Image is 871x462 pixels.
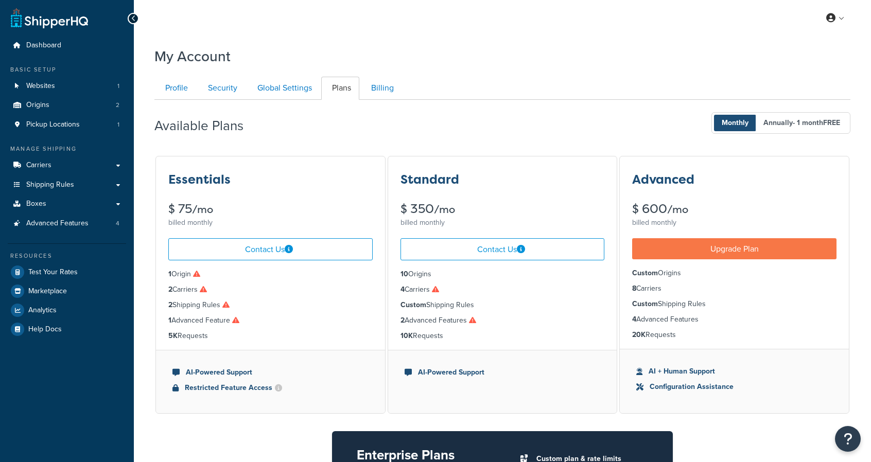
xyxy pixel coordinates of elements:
strong: 10K [400,330,413,341]
h3: Essentials [168,173,231,186]
a: Upgrade Plan [632,238,837,259]
li: Configuration Assistance [636,381,832,393]
li: Carriers [632,283,837,294]
strong: 4 [400,284,405,295]
span: Advanced Features [26,219,89,228]
strong: 8 [632,283,636,294]
li: Restricted Feature Access [172,382,369,394]
strong: Custom [632,298,658,309]
strong: 1 [168,269,171,279]
li: Carriers [168,284,373,295]
li: AI + Human Support [636,366,832,377]
div: $ 350 [400,203,605,216]
h2: Available Plans [154,118,259,133]
div: $ 600 [632,203,837,216]
li: Websites [8,77,126,96]
strong: 2 [168,284,172,295]
h3: Standard [400,173,459,186]
li: Origins [8,96,126,115]
li: Requests [632,329,837,341]
a: Websites 1 [8,77,126,96]
a: Security [197,77,246,100]
a: Marketplace [8,282,126,300]
div: $ 75 [168,203,373,216]
span: - 1 month [793,117,840,128]
a: Contact Us [400,238,605,260]
li: Advanced Features [632,314,837,325]
small: /mo [667,202,688,217]
small: /mo [192,202,213,217]
li: Dashboard [8,36,126,55]
a: Boxes [8,194,126,214]
a: Test Your Rates [8,263,126,281]
a: Origins 2 [8,96,126,115]
span: Pickup Locations [26,120,80,129]
div: billed monthly [632,216,837,230]
li: AI-Powered Support [172,367,369,378]
a: Shipping Rules [8,175,126,194]
span: Dashboard [26,41,61,50]
li: Advanced Features [8,214,126,233]
li: Origins [632,268,837,279]
span: 2 [116,101,119,110]
h1: My Account [154,46,231,66]
span: Websites [26,82,55,91]
div: billed monthly [168,216,373,230]
span: 1 [117,82,119,91]
strong: Custom [400,299,426,310]
li: Carriers [400,284,605,295]
li: Shipping Rules [632,298,837,310]
button: Open Resource Center [835,426,861,452]
li: Pickup Locations [8,115,126,134]
li: Requests [168,330,373,342]
b: FREE [823,117,840,128]
h3: Advanced [632,173,694,186]
li: AI-Powered Support [405,367,601,378]
span: Monthly [714,115,756,131]
small: /mo [434,202,455,217]
a: Global Settings [247,77,320,100]
span: Annually [756,115,848,131]
li: Advanced Feature [168,315,373,326]
li: Shipping Rules [168,299,373,311]
li: Requests [400,330,605,342]
a: ShipperHQ Home [11,8,88,28]
strong: Custom [632,268,658,278]
a: Carriers [8,156,126,175]
button: Monthly Annually- 1 monthFREE [711,112,850,134]
a: Contact Us [168,238,373,260]
li: Origin [168,269,373,280]
span: Marketplace [28,287,67,296]
a: Billing [360,77,402,100]
strong: 2 [168,299,172,310]
li: Origins [400,269,605,280]
span: Origins [26,101,49,110]
div: billed monthly [400,216,605,230]
span: Boxes [26,200,46,208]
a: Profile [154,77,196,100]
strong: 1 [168,315,171,326]
strong: 10 [400,269,408,279]
div: Basic Setup [8,65,126,74]
div: Manage Shipping [8,145,126,153]
div: Resources [8,252,126,260]
span: 4 [116,219,119,228]
strong: 4 [632,314,636,325]
span: Help Docs [28,325,62,334]
strong: 5K [168,330,178,341]
a: Plans [321,77,359,100]
li: Shipping Rules [400,299,605,311]
li: Advanced Features [400,315,605,326]
span: Test Your Rates [28,268,78,277]
a: Pickup Locations 1 [8,115,126,134]
strong: 20K [632,329,646,340]
a: Advanced Features 4 [8,214,126,233]
a: Help Docs [8,320,126,339]
a: Analytics [8,301,126,319]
